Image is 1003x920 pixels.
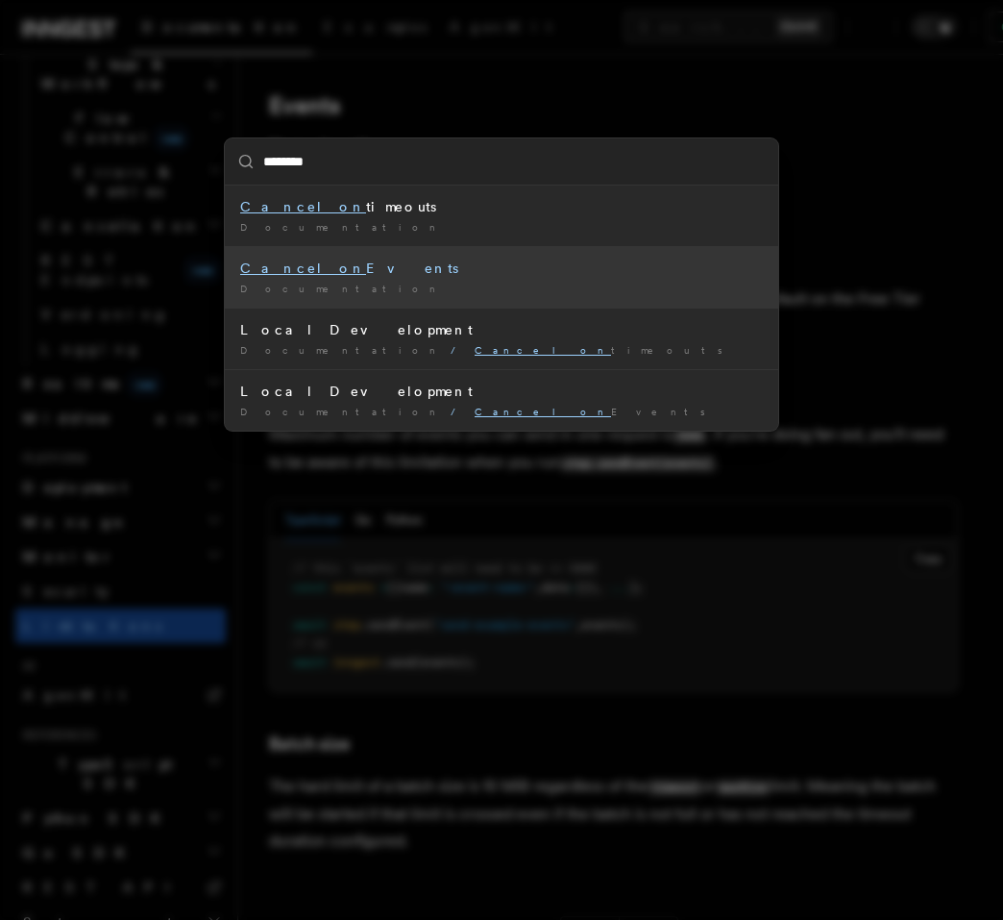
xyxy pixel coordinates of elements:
[240,344,443,356] span: Documentation
[451,406,467,417] span: /
[240,259,763,278] div: Events
[240,406,443,417] span: Documentation
[475,344,611,356] mark: Cancel on
[475,406,717,417] span: Events
[240,382,763,401] div: Local Development
[475,344,734,356] span: timeouts
[240,320,763,339] div: Local Development
[240,221,443,233] span: Documentation
[240,261,366,276] mark: Cancel on
[240,283,443,294] span: Documentation
[240,197,763,216] div: timeouts
[451,344,467,356] span: /
[240,199,366,214] mark: Cancel on
[475,406,611,417] mark: Cancel on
